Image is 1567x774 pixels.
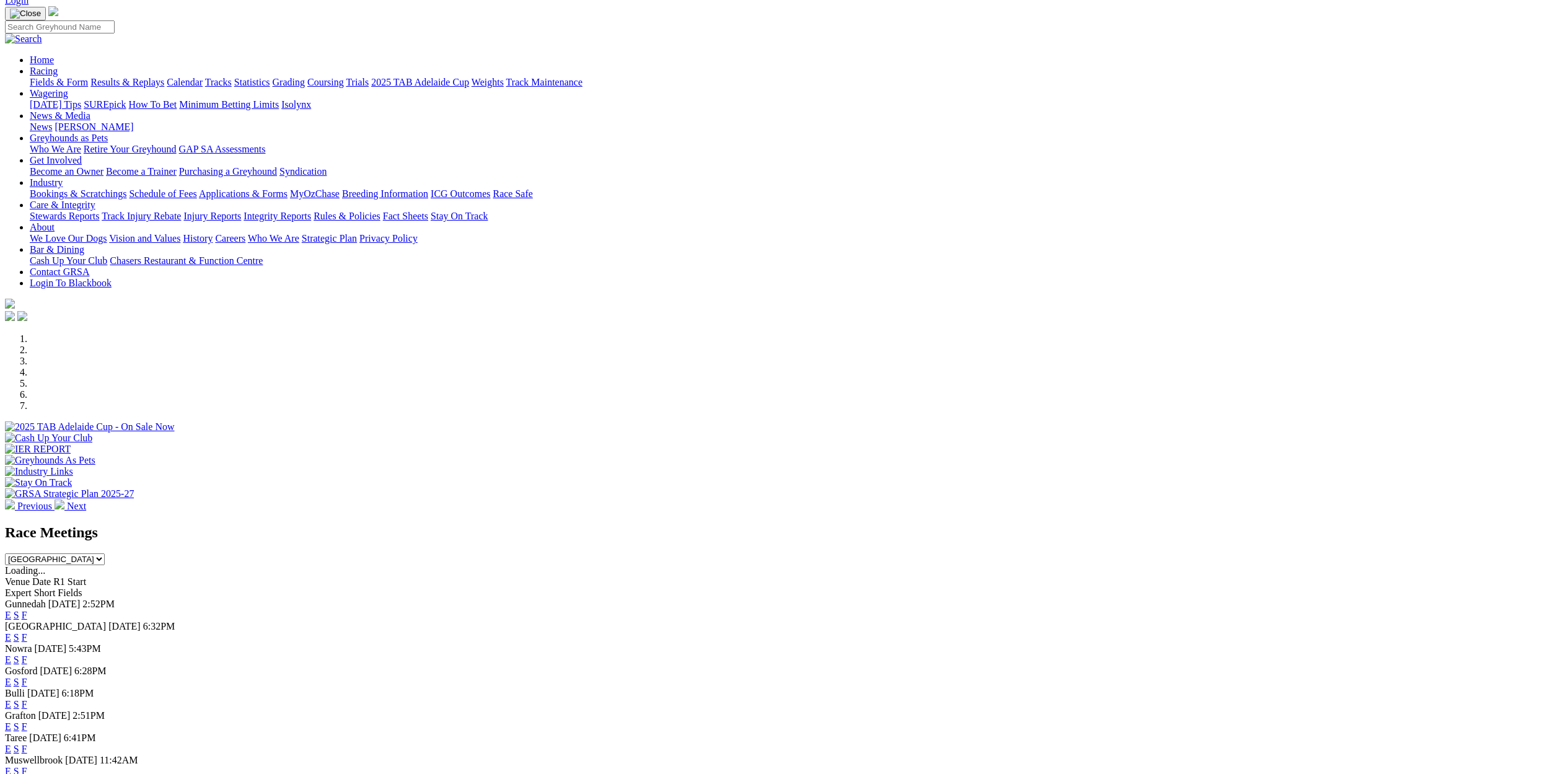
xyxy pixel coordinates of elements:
[30,266,89,277] a: Contact GRSA
[5,7,46,20] button: Toggle navigation
[5,744,11,754] a: E
[22,632,27,643] a: F
[27,688,59,698] span: [DATE]
[30,166,103,177] a: Become an Owner
[273,77,305,87] a: Grading
[5,599,46,609] span: Gunnedah
[22,677,27,687] a: F
[5,455,95,466] img: Greyhounds As Pets
[342,188,428,199] a: Breeding Information
[5,643,32,654] span: Nowra
[32,576,51,587] span: Date
[493,188,532,199] a: Race Safe
[55,121,133,132] a: [PERSON_NAME]
[53,576,86,587] span: R1 Start
[143,621,175,631] span: 6:32PM
[30,222,55,232] a: About
[29,732,61,743] span: [DATE]
[30,110,90,121] a: News & Media
[14,610,19,620] a: S
[248,233,299,244] a: Who We Are
[30,155,82,165] a: Get Involved
[110,255,263,266] a: Chasers Restaurant & Function Centre
[30,255,1562,266] div: Bar & Dining
[205,77,232,87] a: Tracks
[62,688,94,698] span: 6:18PM
[5,524,1562,541] h2: Race Meetings
[22,610,27,620] a: F
[30,133,108,143] a: Greyhounds as Pets
[106,166,177,177] a: Become a Trainer
[179,166,277,177] a: Purchasing a Greyhound
[90,77,164,87] a: Results & Replays
[281,99,311,110] a: Isolynx
[30,77,88,87] a: Fields & Form
[179,144,266,154] a: GAP SA Assessments
[22,699,27,710] a: F
[14,744,19,754] a: S
[30,188,1562,200] div: Industry
[307,77,344,87] a: Coursing
[65,755,97,765] span: [DATE]
[359,233,418,244] a: Privacy Policy
[5,499,15,509] img: chevron-left-pager-white.svg
[48,6,58,16] img: logo-grsa-white.png
[371,77,469,87] a: 2025 TAB Adelaide Cup
[30,244,84,255] a: Bar & Dining
[129,188,196,199] a: Schedule of Fees
[74,666,107,676] span: 6:28PM
[30,121,1562,133] div: News & Media
[5,721,11,732] a: E
[22,721,27,732] a: F
[67,501,86,511] span: Next
[48,599,81,609] span: [DATE]
[5,477,72,488] img: Stay On Track
[30,211,99,221] a: Stewards Reports
[346,77,369,87] a: Trials
[5,699,11,710] a: E
[34,587,56,598] span: Short
[5,501,55,511] a: Previous
[5,33,42,45] img: Search
[14,632,19,643] a: S
[30,144,81,154] a: Who We Are
[290,188,340,199] a: MyOzChase
[58,587,82,598] span: Fields
[431,188,490,199] a: ICG Outcomes
[5,576,30,587] span: Venue
[30,200,95,210] a: Care & Integrity
[5,677,11,687] a: E
[5,299,15,309] img: logo-grsa-white.png
[183,233,213,244] a: History
[5,632,11,643] a: E
[30,166,1562,177] div: Get Involved
[383,211,428,221] a: Fact Sheets
[22,744,27,754] a: F
[279,166,327,177] a: Syndication
[167,77,203,87] a: Calendar
[30,211,1562,222] div: Care & Integrity
[102,211,181,221] a: Track Injury Rebate
[5,311,15,321] img: facebook.svg
[5,20,115,33] input: Search
[84,144,177,154] a: Retire Your Greyhound
[30,255,107,266] a: Cash Up Your Club
[5,433,92,444] img: Cash Up Your Club
[69,643,101,654] span: 5:43PM
[5,488,134,499] img: GRSA Strategic Plan 2025-27
[30,121,52,132] a: News
[30,144,1562,155] div: Greyhounds as Pets
[5,421,175,433] img: 2025 TAB Adelaide Cup - On Sale Now
[5,466,73,477] img: Industry Links
[30,233,107,244] a: We Love Our Dogs
[5,587,32,598] span: Expert
[55,501,86,511] a: Next
[30,77,1562,88] div: Racing
[14,654,19,665] a: S
[5,654,11,665] a: E
[129,99,177,110] a: How To Bet
[215,233,245,244] a: Careers
[234,77,270,87] a: Statistics
[30,55,54,65] a: Home
[30,233,1562,244] div: About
